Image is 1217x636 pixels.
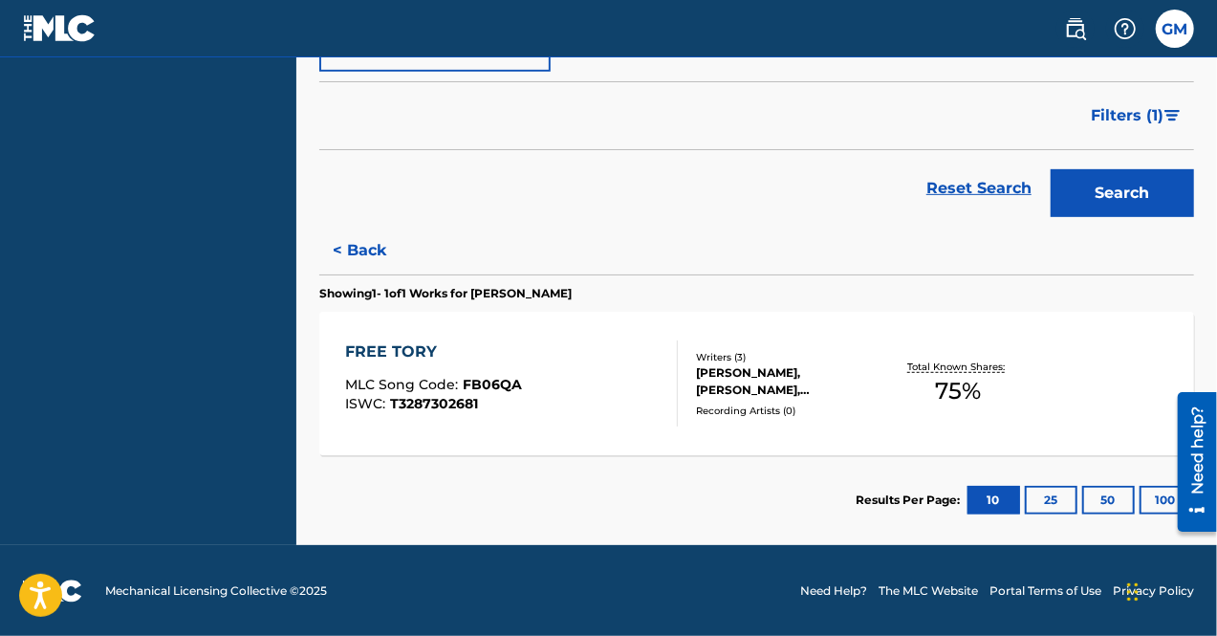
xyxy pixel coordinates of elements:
[1140,486,1192,515] button: 100
[800,582,867,600] a: Need Help?
[1082,486,1135,515] button: 50
[345,340,522,363] div: FREE TORY
[917,167,1041,209] a: Reset Search
[23,580,82,603] img: logo
[1156,10,1194,48] div: User Menu
[696,404,885,418] div: Recording Artists ( 0 )
[696,350,885,364] div: Writers ( 3 )
[105,582,327,600] span: Mechanical Licensing Collective © 2025
[696,364,885,399] div: [PERSON_NAME], [PERSON_NAME], [PERSON_NAME]
[1163,385,1217,539] iframe: Resource Center
[319,227,434,274] button: < Back
[1106,10,1144,48] div: Help
[936,374,982,408] span: 75 %
[1121,544,1217,636] iframe: Chat Widget
[319,285,572,302] p: Showing 1 - 1 of 1 Works for [PERSON_NAME]
[879,582,978,600] a: The MLC Website
[1025,486,1077,515] button: 25
[345,395,390,412] span: ISWC :
[1079,92,1194,140] button: Filters (1)
[1114,17,1137,40] img: help
[345,376,463,393] span: MLC Song Code :
[907,360,1010,374] p: Total Known Shares:
[856,492,965,509] p: Results Per Page:
[1127,563,1139,621] div: Drag
[1051,169,1194,217] button: Search
[1091,104,1163,127] span: Filters ( 1 )
[1113,582,1194,600] a: Privacy Policy
[989,582,1101,600] a: Portal Terms of Use
[1056,10,1095,48] a: Public Search
[319,312,1194,455] a: FREE TORYMLC Song Code:FB06QAISWC:T3287302681Writers (3)[PERSON_NAME], [PERSON_NAME], [PERSON_NAM...
[1064,17,1087,40] img: search
[967,486,1020,515] button: 10
[463,376,522,393] span: FB06QA
[1164,110,1181,121] img: filter
[390,395,478,412] span: T3287302681
[23,14,97,42] img: MLC Logo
